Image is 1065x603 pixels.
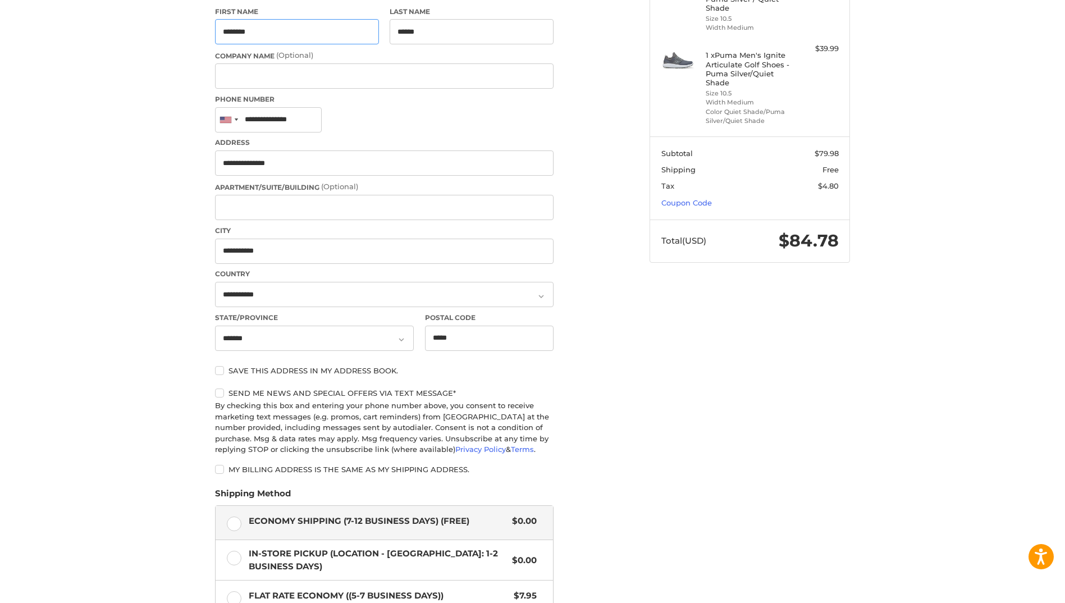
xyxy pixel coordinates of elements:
span: Tax [661,181,674,190]
li: Size 10.5 [706,14,792,24]
li: Color Quiet Shade/Puma Silver/Quiet Shade [706,107,792,126]
div: By checking this box and entering your phone number above, you consent to receive marketing text ... [215,400,554,455]
span: Flat Rate Economy ((5-7 Business Days)) [249,590,509,602]
span: $0.00 [506,515,537,528]
a: Coupon Code [661,198,712,207]
span: Shipping [661,165,696,174]
span: $0.00 [506,554,537,567]
span: Subtotal [661,149,693,158]
label: First Name [215,7,379,17]
span: In-Store Pickup (Location - [GEOGRAPHIC_DATA]: 1-2 BUSINESS DAYS) [249,547,507,573]
a: Terms [511,445,534,454]
legend: Shipping Method [215,487,291,505]
label: Last Name [390,7,554,17]
span: Free [822,165,839,174]
a: Privacy Policy [455,445,506,454]
label: Save this address in my address book. [215,366,554,375]
li: Size 10.5 [706,89,792,98]
label: Address [215,138,554,148]
small: (Optional) [321,182,358,191]
div: $39.99 [794,43,839,54]
span: $7.95 [508,590,537,602]
span: Economy Shipping (7-12 Business Days) (Free) [249,515,507,528]
span: Total (USD) [661,235,706,246]
span: $84.78 [779,230,839,251]
label: Country [215,269,554,279]
label: My billing address is the same as my shipping address. [215,465,554,474]
li: Width Medium [706,23,792,33]
label: Send me news and special offers via text message* [215,389,554,398]
label: City [215,226,554,236]
li: Width Medium [706,98,792,107]
label: Postal Code [425,313,554,323]
small: (Optional) [276,51,313,60]
h4: 1 x Puma Men's Ignite Articulate Golf Shoes - Puma Silver/Quiet Shade [706,51,792,87]
label: Phone Number [215,94,554,104]
div: United States: +1 [216,108,241,132]
label: Company Name [215,50,554,61]
span: $4.80 [818,181,839,190]
label: Apartment/Suite/Building [215,181,554,193]
span: $79.98 [815,149,839,158]
label: State/Province [215,313,414,323]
